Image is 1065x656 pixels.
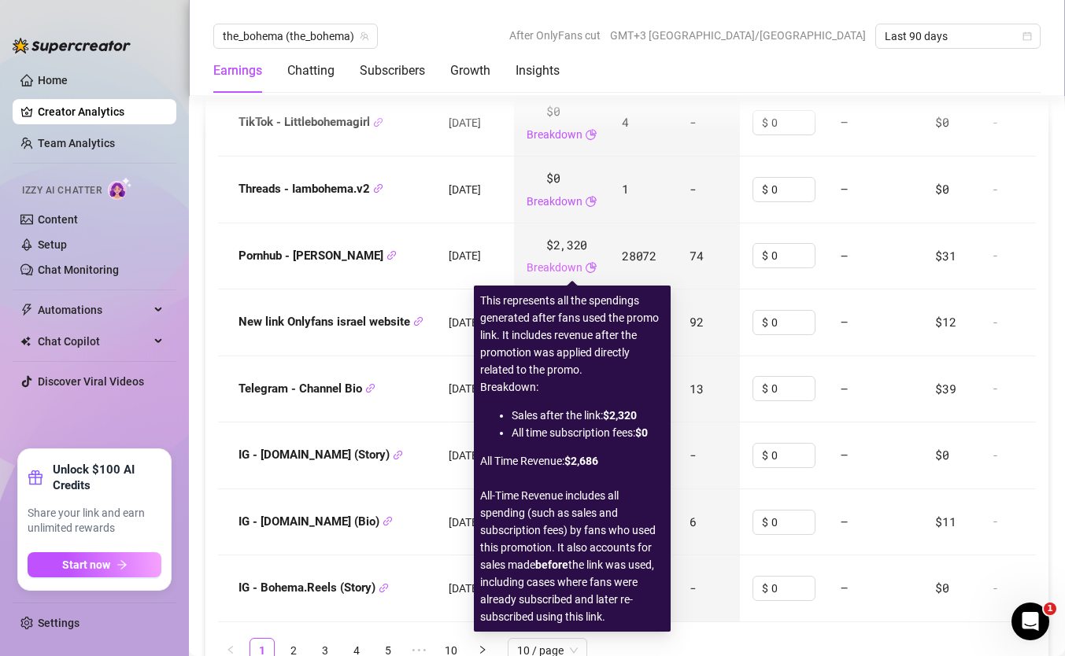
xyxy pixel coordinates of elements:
span: $0 [935,114,949,130]
span: $31 [935,248,956,264]
div: - [993,448,1063,463]
span: pie-chart [586,126,597,143]
strong: IG - [DOMAIN_NAME] (Story) [239,448,403,462]
span: link [386,250,397,260]
span: thunderbolt [20,304,33,316]
a: Settings [38,617,80,629]
span: $12 [935,314,956,330]
span: [DATE] [449,316,481,329]
strong: Telegram - Channel Bio [239,381,375,396]
div: Insights [516,61,560,80]
div: - [993,514,1063,529]
span: [DATE] [449,582,481,595]
a: Chat Monitoring [38,264,119,276]
span: — [841,447,848,463]
span: pie-chart [586,259,597,276]
span: link [373,117,383,127]
span: Izzy AI Chatter [22,183,102,198]
span: Chat Copilot [38,329,150,354]
span: 6 [690,514,697,529]
a: Discover Viral Videos [38,375,144,388]
span: [DATE] [449,449,481,462]
span: link [413,316,423,326]
div: Sales after the link: [512,407,664,424]
span: link [365,383,375,393]
img: AI Chatter [108,177,132,200]
span: the_bohema (the_bohema) [223,24,368,48]
button: Copy Link [373,116,383,128]
input: Enter cost [771,577,815,600]
span: 1 [1044,603,1056,615]
span: team [360,31,369,41]
strong: $2,686 [564,452,598,470]
div: - [993,581,1063,595]
span: Automations [38,297,150,322]
span: 13 [690,381,703,396]
span: link [373,183,383,193]
span: — [841,314,848,330]
strong: before [535,558,568,571]
iframe: Intercom live chat [1011,603,1049,640]
strong: IG - [DOMAIN_NAME] (Bio) [239,514,393,529]
div: - [993,116,1063,130]
button: Copy Link [386,250,397,262]
input: Enter cost [771,377,815,400]
span: $0 [935,580,949,595]
button: Start nowarrow-right [28,552,161,577]
span: $0 [935,447,949,463]
input: Enter cost [771,111,815,135]
span: — [841,514,848,529]
strong: Threads - Iambohema.v2 [239,182,383,196]
span: $0 [546,102,560,121]
div: - [993,381,1063,396]
span: 28072 [622,248,656,264]
a: Content [38,213,78,226]
span: $2,320 [546,236,587,255]
a: Setup [38,238,67,251]
span: [DATE] [449,516,481,529]
a: Breakdown [527,259,582,276]
strong: TikTok - Littlebohemagirl [239,115,383,129]
span: Share your link and earn unlimited rewards [28,506,161,536]
span: link [393,450,403,460]
input: Enter cost [771,178,815,201]
button: Copy Link [393,449,403,461]
span: - [690,181,697,197]
span: [DATE] [449,116,481,129]
span: - [690,114,697,130]
span: - [690,447,697,463]
strong: $0 [635,424,648,441]
span: link [379,583,389,593]
span: right [478,645,487,654]
strong: New link Onlyfans israel website [239,315,423,329]
span: [DATE] [449,183,481,196]
div: Subscribers [360,61,425,80]
span: $39 [935,381,956,396]
span: arrow-right [116,559,128,570]
span: gift [28,470,43,485]
div: Chatting [287,61,335,80]
span: All-Time Revenue includes all spending (such as sales and subscription fees) by fans who used thi... [480,487,664,625]
span: — [841,181,848,197]
span: — [841,580,848,595]
button: Copy Link [379,582,389,594]
span: - [690,580,697,595]
span: Last 90 days [885,24,1031,48]
span: left [226,645,235,654]
button: Copy Link [373,183,383,195]
a: Breakdown [527,193,582,210]
strong: IG - Bohema.Reels (Story) [239,580,389,595]
span: — [841,114,848,130]
span: — [841,248,848,264]
img: Chat Copilot [20,336,31,347]
img: logo-BBDzfeDw.svg [13,38,131,53]
button: Copy Link [365,383,375,395]
div: All time subscription fees: [512,424,664,441]
span: 4 [622,114,629,130]
span: pie-chart [586,193,597,210]
span: [DATE] [449,382,481,395]
a: Team Analytics [38,137,115,149]
a: Home [38,74,68,87]
div: All Time Revenue: [480,452,664,470]
div: - [993,315,1063,330]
